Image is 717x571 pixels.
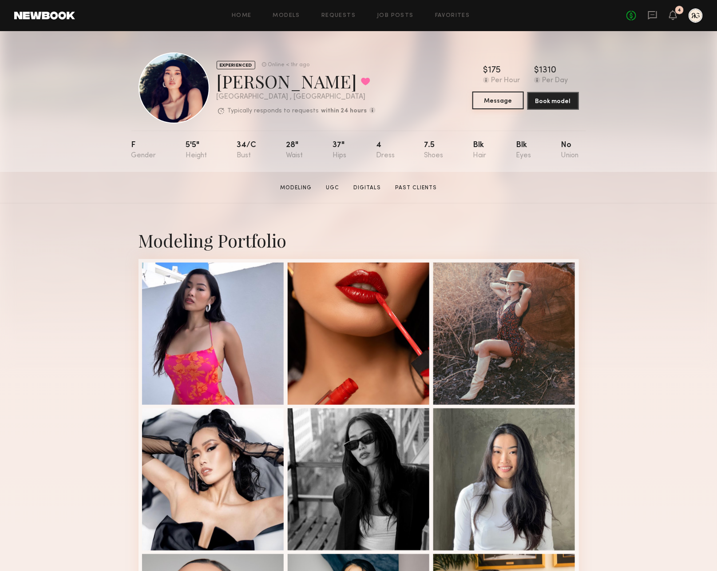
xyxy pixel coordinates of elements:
[321,13,356,19] a: Requests
[350,184,384,192] a: Digitals
[186,141,207,160] div: 5'5"
[321,108,367,114] b: within 24 hours
[232,13,252,19] a: Home
[131,141,156,160] div: F
[268,62,310,68] div: Online < 1hr ago
[527,92,579,110] button: Book model
[217,69,376,93] div: [PERSON_NAME]
[273,13,300,19] a: Models
[392,184,440,192] a: Past Clients
[228,108,319,114] p: Typically responds to requests
[376,141,395,160] div: 4
[377,13,414,19] a: Job Posts
[488,66,501,75] div: 175
[435,13,470,19] a: Favorites
[472,92,524,109] button: Message
[217,61,255,69] div: EXPERIENCED
[542,77,568,85] div: Per Day
[473,141,487,160] div: Blk
[237,141,256,160] div: 34/c
[539,66,556,75] div: 1310
[139,228,579,252] div: Modeling Portfolio
[534,66,539,75] div: $
[286,141,303,160] div: 28"
[333,141,346,160] div: 37"
[277,184,315,192] a: Modeling
[491,77,520,85] div: Per Hour
[483,66,488,75] div: $
[561,141,578,160] div: No
[322,184,343,192] a: UGC
[424,141,444,160] div: 7.5
[678,8,681,13] div: 4
[217,93,376,101] div: [GEOGRAPHIC_DATA] , [GEOGRAPHIC_DATA]
[516,141,531,160] div: Blk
